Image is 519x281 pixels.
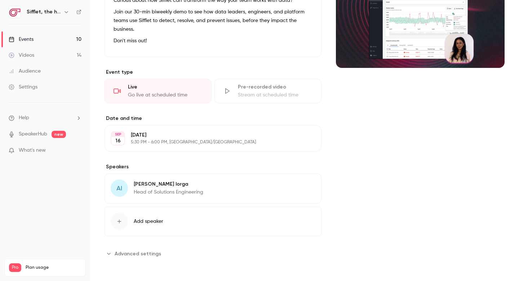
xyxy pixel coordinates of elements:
p: Don't miss out! [114,36,312,45]
div: Audience [9,68,41,75]
button: Add speaker [105,207,321,236]
div: Stream at scheduled time [238,91,312,99]
label: Date and time [105,115,321,122]
p: [PERSON_NAME] Iorga [134,181,203,188]
div: Pre-recorded videoStream at scheduled time [214,79,321,103]
li: help-dropdown-opener [9,114,81,122]
button: Advanced settings [105,248,165,259]
span: Pro [9,263,21,272]
div: SEP [111,132,124,137]
section: Advanced settings [105,248,321,259]
h6: Sifflet, the holistic data observability platform [27,8,61,16]
p: 5:30 PM - 6:00 PM, [GEOGRAPHIC_DATA]/[GEOGRAPHIC_DATA] [131,139,283,145]
p: Head of Solutions Engineering [134,189,203,196]
span: new [52,131,66,138]
div: Events [9,36,34,43]
span: Add speaker [134,218,163,225]
div: Settings [9,83,37,91]
p: Join our 30-min biweekly demo to see how data leaders, engineers, and platform teams use Sifflet ... [114,8,312,34]
p: Event type [105,69,321,76]
p: [DATE] [131,131,283,139]
div: LiveGo live at scheduled time [105,79,212,103]
span: Plan usage [26,265,81,271]
a: SpeakerHub [19,130,47,138]
span: Help [19,114,29,122]
p: 16 [115,137,121,144]
span: Advanced settings [115,250,161,258]
iframe: Noticeable Trigger [73,147,81,154]
span: What's new [19,147,46,154]
label: Speakers [105,163,321,170]
div: Videos [9,52,34,59]
div: Pre-recorded video [238,83,312,91]
div: AI[PERSON_NAME] IorgaHead of Solutions Engineering [105,173,321,204]
img: Sifflet, the holistic data observability platform [9,6,21,18]
div: Go live at scheduled time [128,91,203,99]
div: Live [128,83,203,91]
span: AI [116,183,122,193]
